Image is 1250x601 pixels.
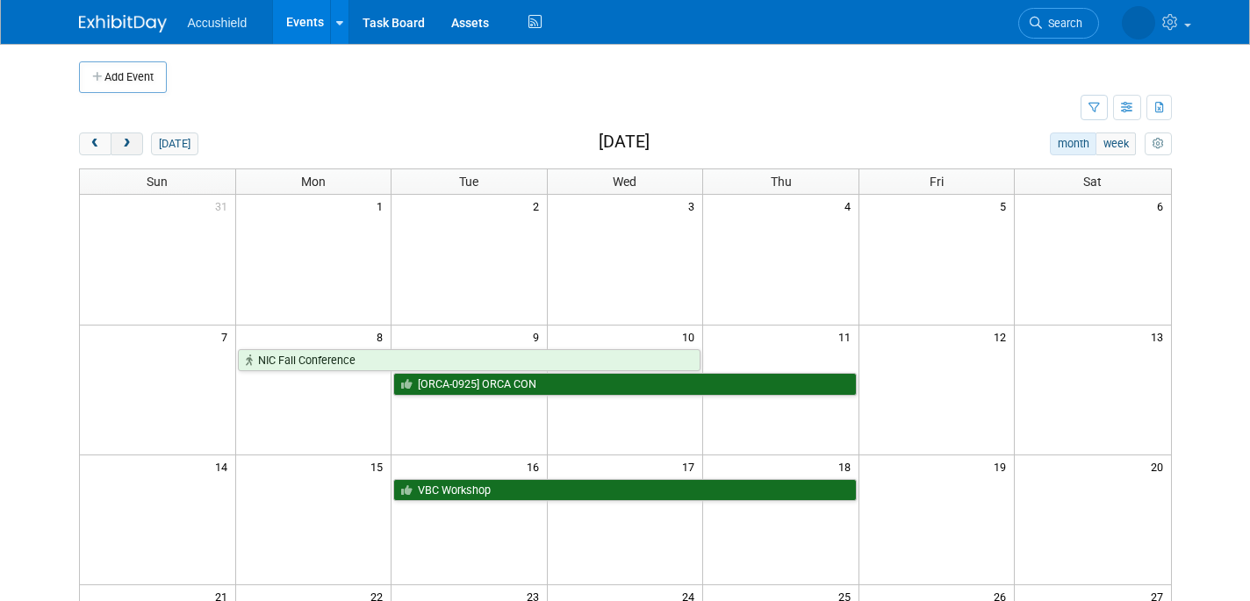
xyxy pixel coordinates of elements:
a: [ORCA-0925] ORCA CON [393,373,857,396]
span: 11 [837,326,858,347]
span: 13 [1149,326,1171,347]
span: 3 [686,195,702,217]
span: 18 [837,455,858,477]
h2: [DATE] [599,132,650,152]
span: 16 [525,455,547,477]
button: prev [79,132,111,155]
span: 5 [998,195,1014,217]
span: 9 [531,326,547,347]
img: ExhibitDay [79,15,167,32]
span: Accushield [188,16,248,30]
span: Fri [930,175,944,189]
span: Thu [771,175,792,189]
button: Add Event [79,61,167,93]
img: Peggy White [1122,6,1155,39]
a: NIC Fall Conference [238,349,701,372]
span: 15 [369,455,391,477]
span: 31 [213,195,235,217]
span: Wed [613,175,636,189]
span: Tue [459,175,478,189]
span: Mon [301,175,326,189]
i: Personalize Calendar [1153,139,1164,150]
span: 7 [219,326,235,347]
button: [DATE] [151,132,198,155]
span: 2 [531,195,547,217]
a: VBC Workshop [393,479,857,502]
span: 4 [843,195,858,217]
span: Sat [1083,175,1102,189]
span: 12 [992,326,1014,347]
span: 6 [1155,195,1171,217]
a: Search [1018,8,1099,39]
button: myCustomButton [1145,132,1171,155]
span: Search [1042,17,1082,30]
span: 14 [213,455,235,477]
span: 19 [992,455,1014,477]
button: week [1096,132,1136,155]
span: 1 [375,195,391,217]
button: month [1050,132,1096,155]
button: next [111,132,143,155]
span: 8 [375,326,391,347]
span: 17 [680,455,702,477]
span: 10 [680,326,702,347]
span: Sun [147,175,168,189]
span: 20 [1149,455,1171,477]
